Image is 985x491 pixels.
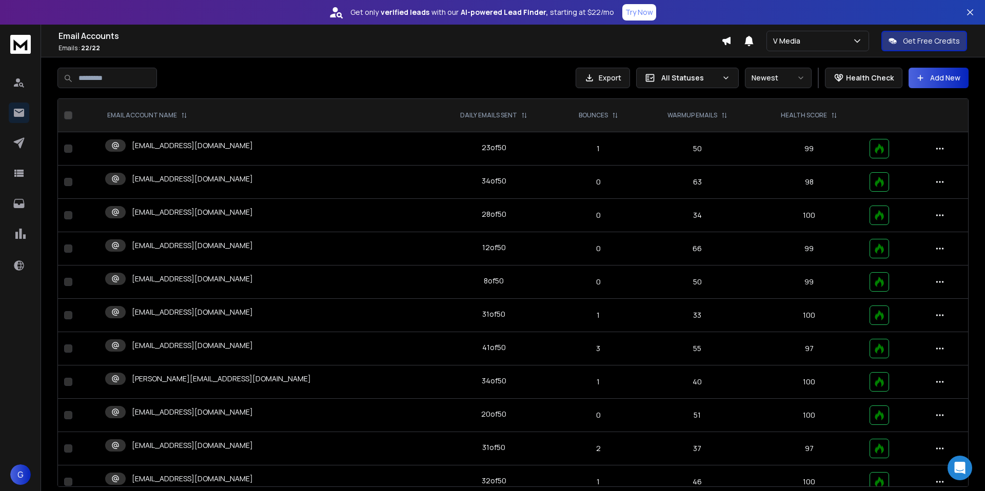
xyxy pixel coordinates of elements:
p: 0 [563,177,634,187]
div: 12 of 50 [482,242,506,253]
p: 0 [563,210,634,220]
td: 33 [640,299,755,332]
p: [EMAIL_ADDRESS][DOMAIN_NAME] [132,440,253,451]
td: 100 [755,399,863,432]
p: 0 [563,277,634,287]
td: 66 [640,232,755,265]
p: [EMAIL_ADDRESS][DOMAIN_NAME] [132,174,253,184]
span: 22 / 22 [81,44,100,52]
div: Open Intercom Messenger [948,456,972,480]
button: G [10,464,31,485]
button: Newest [745,68,812,88]
p: 0 [563,243,634,254]
p: 2 [563,443,634,454]
td: 99 [755,265,863,299]
div: 20 of 50 [481,409,506,419]
td: 100 [755,365,863,399]
p: [EMAIL_ADDRESS][DOMAIN_NAME] [132,207,253,217]
td: 98 [755,166,863,199]
button: Health Check [825,68,902,88]
div: EMAIL ACCOUNT NAME [107,111,187,119]
div: 32 of 50 [482,476,506,486]
div: 41 of 50 [482,342,506,353]
img: logo [10,35,31,54]
div: 31 of 50 [482,309,505,319]
strong: AI-powered Lead Finder, [461,7,548,17]
p: [EMAIL_ADDRESS][DOMAIN_NAME] [132,140,253,151]
button: Export [576,68,630,88]
button: Try Now [622,4,656,21]
td: 100 [755,299,863,332]
td: 99 [755,232,863,265]
p: 0 [563,410,634,420]
td: 97 [755,332,863,365]
p: All Statuses [661,73,718,83]
td: 100 [755,199,863,232]
strong: verified leads [381,7,429,17]
td: 51 [640,399,755,432]
button: Get Free Credits [881,31,967,51]
p: [EMAIL_ADDRESS][DOMAIN_NAME] [132,274,253,284]
p: Get Free Credits [903,36,960,46]
p: [EMAIL_ADDRESS][DOMAIN_NAME] [132,307,253,317]
p: HEALTH SCORE [781,111,827,119]
p: BOUNCES [579,111,608,119]
td: 63 [640,166,755,199]
td: 34 [640,199,755,232]
p: [EMAIL_ADDRESS][DOMAIN_NAME] [132,474,253,484]
td: 55 [640,332,755,365]
div: 23 of 50 [482,142,506,153]
p: 1 [563,310,634,320]
p: DAILY EMAILS SENT [460,111,517,119]
td: 40 [640,365,755,399]
p: Health Check [846,73,894,83]
td: 97 [755,432,863,465]
p: 3 [563,343,634,354]
td: 50 [640,132,755,166]
td: 50 [640,265,755,299]
p: [EMAIL_ADDRESS][DOMAIN_NAME] [132,240,253,251]
p: [EMAIL_ADDRESS][DOMAIN_NAME] [132,340,253,351]
td: 37 [640,432,755,465]
p: 1 [563,477,634,487]
p: Emails : [58,44,721,52]
div: 28 of 50 [482,209,506,219]
button: Add New [909,68,969,88]
p: 1 [563,144,634,154]
p: [PERSON_NAME][EMAIL_ADDRESS][DOMAIN_NAME] [132,374,311,384]
td: 99 [755,132,863,166]
p: WARMUP EMAILS [667,111,717,119]
p: V Media [773,36,804,46]
div: 31 of 50 [482,442,505,453]
p: Get only with our starting at $22/mo [350,7,614,17]
p: Try Now [625,7,653,17]
h1: Email Accounts [58,30,721,42]
p: 1 [563,377,634,387]
div: 34 of 50 [482,376,506,386]
div: 8 of 50 [484,276,504,286]
p: [EMAIL_ADDRESS][DOMAIN_NAME] [132,407,253,417]
div: 34 of 50 [482,176,506,186]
